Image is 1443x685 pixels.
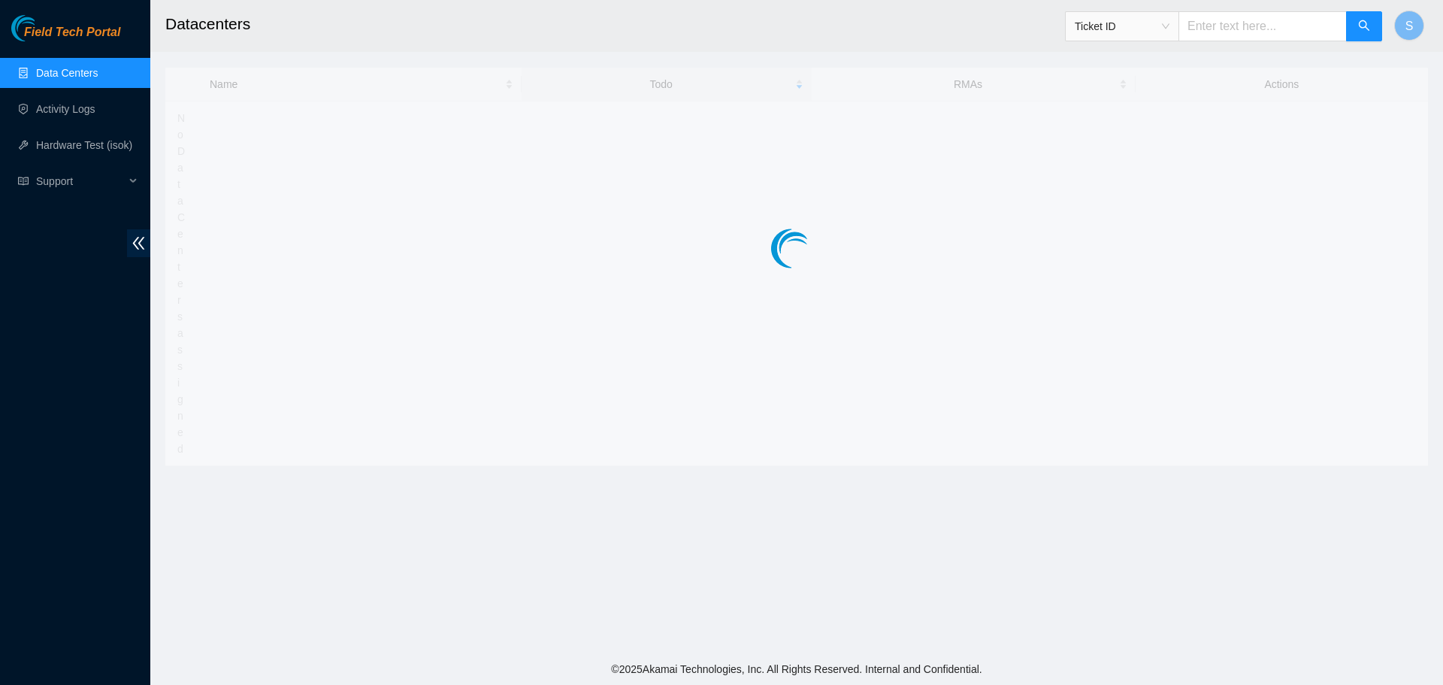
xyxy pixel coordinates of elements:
[1346,11,1382,41] button: search
[1405,17,1414,35] span: S
[18,176,29,186] span: read
[36,166,125,196] span: Support
[127,229,150,257] span: double-left
[1075,15,1169,38] span: Ticket ID
[24,26,120,40] span: Field Tech Portal
[150,653,1443,685] footer: © 2025 Akamai Technologies, Inc. All Rights Reserved. Internal and Confidential.
[11,27,120,47] a: Akamai TechnologiesField Tech Portal
[36,139,132,151] a: Hardware Test (isok)
[11,15,76,41] img: Akamai Technologies
[1178,11,1347,41] input: Enter text here...
[1394,11,1424,41] button: S
[36,103,95,115] a: Activity Logs
[36,67,98,79] a: Data Centers
[1358,20,1370,34] span: search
